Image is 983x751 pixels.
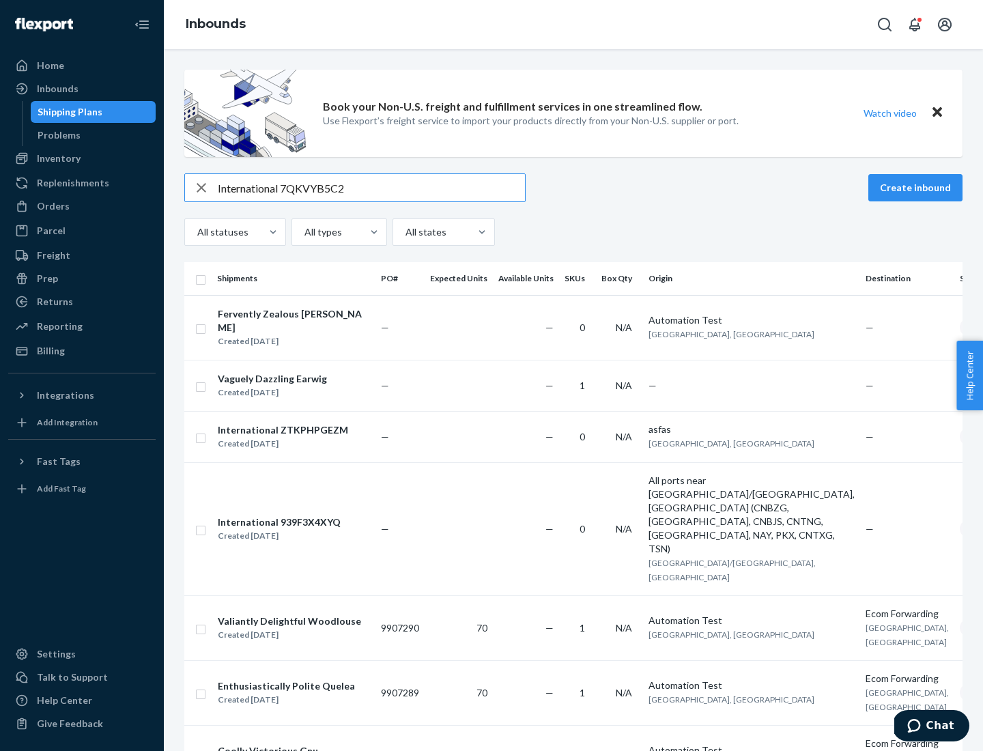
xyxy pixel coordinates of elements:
div: Created [DATE] [218,335,369,348]
div: Parcel [37,224,66,238]
a: Orders [8,195,156,217]
input: All types [303,225,304,239]
button: Help Center [956,341,983,410]
span: N/A [616,622,632,634]
div: Prep [37,272,58,285]
span: — [545,431,554,442]
div: International ZTKPHPGEZM [218,423,348,437]
div: Created [DATE] [218,628,361,642]
a: Freight [8,244,156,266]
div: Inbounds [37,82,79,96]
span: [GEOGRAPHIC_DATA], [GEOGRAPHIC_DATA] [649,438,814,449]
span: — [381,431,389,442]
span: 0 [580,431,585,442]
a: Help Center [8,690,156,711]
th: Box Qty [596,262,643,295]
span: 70 [476,622,487,634]
span: [GEOGRAPHIC_DATA], [GEOGRAPHIC_DATA] [649,329,814,339]
span: — [545,523,554,535]
a: Billing [8,340,156,362]
div: Integrations [37,388,94,402]
span: 0 [580,322,585,333]
button: Give Feedback [8,713,156,735]
span: [GEOGRAPHIC_DATA], [GEOGRAPHIC_DATA] [649,694,814,705]
span: [GEOGRAPHIC_DATA], [GEOGRAPHIC_DATA] [866,623,949,647]
div: Ecom Forwarding [866,672,949,685]
span: N/A [616,523,632,535]
th: PO# [375,262,425,295]
div: Help Center [37,694,92,707]
div: Automation Test [649,679,855,692]
iframe: Opens a widget where you can chat to one of our agents [894,710,969,744]
span: N/A [616,687,632,698]
div: Add Fast Tag [37,483,86,494]
p: Book your Non-U.S. freight and fulfillment services in one streamlined flow. [323,99,702,115]
span: — [381,380,389,391]
span: 70 [476,687,487,698]
span: 1 [580,687,585,698]
th: Origin [643,262,860,295]
div: Created [DATE] [218,693,355,707]
span: — [381,322,389,333]
div: All ports near [GEOGRAPHIC_DATA]/[GEOGRAPHIC_DATA], [GEOGRAPHIC_DATA] (CNBZG, [GEOGRAPHIC_DATA], ... [649,474,855,556]
div: Billing [37,344,65,358]
a: Add Integration [8,412,156,434]
div: Shipping Plans [38,105,102,119]
div: asfas [649,423,855,436]
span: N/A [616,431,632,442]
ol: breadcrumbs [175,5,257,44]
th: SKUs [559,262,596,295]
div: Automation Test [649,313,855,327]
th: Available Units [493,262,559,295]
div: Fervently Zealous [PERSON_NAME] [218,307,369,335]
span: — [381,523,389,535]
div: Ecom Forwarding [866,607,949,621]
span: — [866,431,874,442]
a: Replenishments [8,172,156,194]
div: Created [DATE] [218,437,348,451]
th: Destination [860,262,954,295]
a: Returns [8,291,156,313]
button: Fast Tags [8,451,156,472]
div: Give Feedback [37,717,103,731]
a: Settings [8,643,156,665]
div: Talk to Support [37,670,108,684]
div: Returns [37,295,73,309]
div: Add Integration [37,416,98,428]
div: Home [37,59,64,72]
input: All statuses [196,225,197,239]
td: 9907289 [375,660,425,725]
div: Automation Test [649,614,855,627]
input: All states [404,225,405,239]
div: Fast Tags [37,455,81,468]
button: Open Search Box [871,11,898,38]
button: Open notifications [901,11,928,38]
button: Close Navigation [128,11,156,38]
div: International 939F3X4XYQ [218,515,341,529]
a: Inventory [8,147,156,169]
button: Close [928,103,946,123]
div: Ecom Forwarding [866,737,949,750]
div: Created [DATE] [218,529,341,543]
span: 1 [580,380,585,391]
span: [GEOGRAPHIC_DATA], [GEOGRAPHIC_DATA] [866,688,949,712]
span: [GEOGRAPHIC_DATA], [GEOGRAPHIC_DATA] [649,629,814,640]
span: — [545,622,554,634]
div: Freight [37,249,70,262]
span: — [866,523,874,535]
div: Created [DATE] [218,386,327,399]
button: Talk to Support [8,666,156,688]
span: 0 [580,523,585,535]
div: Inventory [37,152,81,165]
span: — [866,322,874,333]
span: — [545,322,554,333]
div: Settings [37,647,76,661]
span: 1 [580,622,585,634]
button: Open account menu [931,11,958,38]
img: Flexport logo [15,18,73,31]
button: Integrations [8,384,156,406]
button: Create inbound [868,174,963,201]
div: Problems [38,128,81,142]
th: Shipments [212,262,375,295]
